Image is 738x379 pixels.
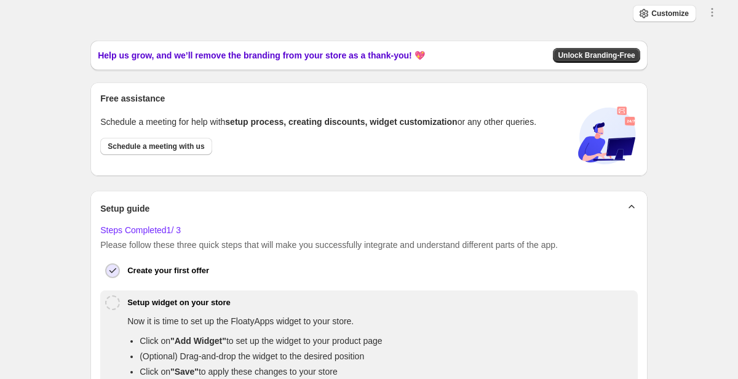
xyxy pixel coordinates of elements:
[98,49,424,62] span: Help us grow, and we’ll remove the branding from your store as a thank-you! 💖
[553,48,640,63] button: Unlock Branding-Free
[633,5,696,22] button: Customize
[100,116,536,128] p: Schedule a meeting for help with or any other queries.
[127,265,209,277] h6: Create your first offer
[100,92,165,105] span: Free assistance
[651,9,689,18] span: Customize
[576,105,638,166] img: book-call-DYLe8nE5.svg
[108,142,204,151] span: Schedule a meeting with us
[100,138,212,155] a: Schedule a meeting with us
[170,367,199,377] strong: "Save"
[127,297,231,309] h6: Setup widget on your store
[100,202,149,215] span: Setup guide
[127,258,633,283] button: Create your first offer
[127,315,630,327] p: Now it is time to set up the FloatyApps widget to your store.
[140,336,382,346] span: Click on to set up the widget to your product page
[127,290,633,315] button: Setup widget on your store
[170,336,226,346] strong: "Add Widget"
[140,367,337,377] span: Click on to apply these changes to your store
[225,117,457,127] span: setup process, creating discounts, widget customization
[100,239,638,251] p: Please follow these three quick steps that will make you successfully integrate and understand di...
[558,50,635,60] span: Unlock Branding-Free
[100,224,638,236] h6: Steps Completed 1 / 3
[140,351,364,361] span: (Optional) Drag-and-drop the widget to the desired position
